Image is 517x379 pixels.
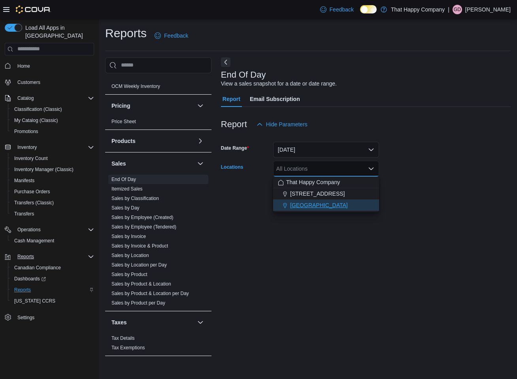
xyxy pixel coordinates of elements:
[11,116,61,125] a: My Catalog (Classic)
[11,105,65,114] a: Classification (Classic)
[17,314,34,321] span: Settings
[14,265,61,271] span: Canadian Compliance
[5,57,94,344] nav: Complex example
[14,93,37,103] button: Catalog
[2,76,97,88] button: Customers
[111,205,140,211] span: Sales by Day
[8,208,97,219] button: Transfers
[111,137,136,145] h3: Products
[221,57,230,67] button: Next
[111,300,165,306] span: Sales by Product per Day
[17,63,30,69] span: Home
[17,79,40,86] span: Customers
[14,61,33,71] a: Home
[11,285,34,295] a: Reports
[111,262,167,268] span: Sales by Location per Day
[111,224,176,230] a: Sales by Employee (Tendered)
[14,117,58,124] span: My Catalog (Classic)
[111,243,168,249] a: Sales by Invoice & Product
[105,175,211,311] div: Sales
[368,166,374,172] button: Close list of options
[111,118,136,125] span: Price Sheet
[196,66,205,75] button: OCM
[14,143,94,152] span: Inventory
[14,166,74,173] span: Inventory Manager (Classic)
[111,215,174,220] a: Sales by Employee (Created)
[8,197,97,208] button: Transfers (Classic)
[111,102,194,110] button: Pricing
[105,82,211,94] div: OCM
[14,128,38,135] span: Promotions
[11,127,42,136] a: Promotions
[250,91,300,107] span: Email Subscription
[105,117,211,130] div: Pricing
[111,84,160,89] a: OCM Weekly Inventory
[111,102,130,110] h3: Pricing
[8,262,97,273] button: Canadian Compliance
[11,274,94,284] span: Dashboards
[111,160,194,168] button: Sales
[8,284,97,295] button: Reports
[8,104,97,115] button: Classification (Classic)
[196,159,205,168] button: Sales
[111,262,167,268] a: Sales by Location per Day
[14,93,94,103] span: Catalog
[11,105,94,114] span: Classification (Classic)
[111,345,145,351] span: Tax Exemptions
[111,253,149,258] a: Sales by Location
[14,287,31,293] span: Reports
[11,165,77,174] a: Inventory Manager (Classic)
[11,187,53,196] a: Purchase Orders
[448,5,449,14] p: |
[105,333,211,356] div: Taxes
[11,263,64,272] a: Canadian Compliance
[11,236,94,246] span: Cash Management
[8,295,97,307] button: [US_STATE] CCRS
[17,95,34,101] span: Catalog
[14,225,44,234] button: Operations
[290,201,348,209] span: [GEOGRAPHIC_DATA]
[11,209,37,219] a: Transfers
[266,120,308,128] span: Hide Parameters
[8,235,97,246] button: Cash Management
[111,291,189,296] a: Sales by Product & Location per Day
[111,160,126,168] h3: Sales
[14,143,40,152] button: Inventory
[11,154,94,163] span: Inventory Count
[111,176,136,183] span: End Of Day
[111,234,146,239] a: Sales by Invoice
[14,252,94,261] span: Reports
[8,153,97,164] button: Inventory Count
[2,60,97,72] button: Home
[11,285,94,295] span: Reports
[454,5,461,14] span: GD
[11,154,51,163] a: Inventory Count
[111,243,168,249] span: Sales by Invoice & Product
[11,296,58,306] a: [US_STATE] CCRS
[111,335,135,341] a: Tax Details
[14,312,94,322] span: Settings
[14,155,48,162] span: Inventory Count
[151,28,191,44] a: Feedback
[273,177,379,211] div: Choose from the following options
[11,198,94,208] span: Transfers (Classic)
[14,177,34,184] span: Manifests
[14,211,34,217] span: Transfers
[14,225,94,234] span: Operations
[273,188,379,200] button: [STREET_ADDRESS]
[221,164,243,170] label: Locations
[111,119,136,124] a: Price Sheet
[111,205,140,211] a: Sales by Day
[111,272,147,277] a: Sales by Product
[111,318,194,326] button: Taxes
[286,178,340,186] span: That Happy Company
[273,177,379,188] button: That Happy Company
[111,196,159,201] a: Sales by Classification
[317,2,357,17] a: Feedback
[221,80,337,88] div: View a sales snapshot for a date or date range.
